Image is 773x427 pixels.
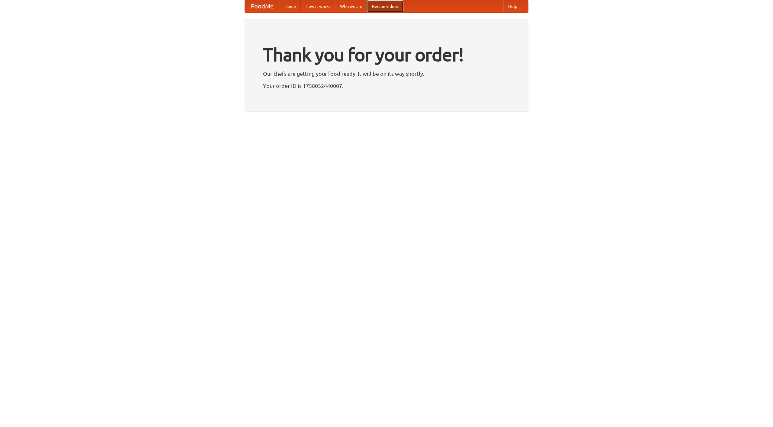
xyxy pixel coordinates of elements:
a: Recipe videos [367,0,403,12]
a: How it works [301,0,335,12]
h1: Thank you for your order! [263,40,510,69]
a: FoodMe [245,0,280,12]
a: Help [503,0,522,12]
p: Your order ID is 1758032440007. [263,81,510,90]
p: Our chefs are getting your food ready. It will be on its way shortly. [263,69,510,78]
a: Home [280,0,301,12]
a: Who we are [335,0,367,12]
